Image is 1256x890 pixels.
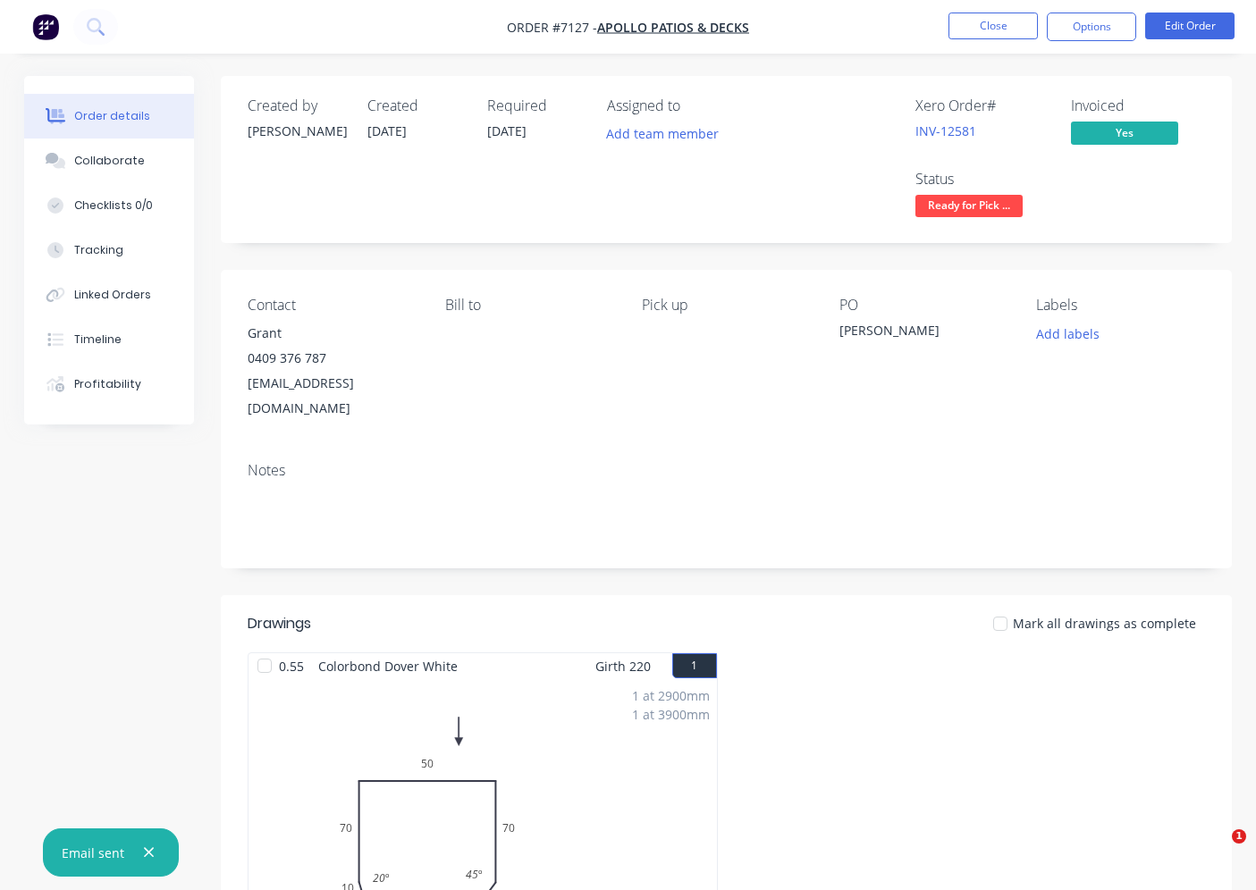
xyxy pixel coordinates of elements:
[632,686,710,705] div: 1 at 2900mm
[948,13,1038,39] button: Close
[1071,122,1178,144] span: Yes
[1026,321,1108,345] button: Add labels
[24,139,194,183] button: Collaborate
[248,321,417,346] div: Grant
[642,297,811,314] div: Pick up
[74,287,151,303] div: Linked Orders
[915,171,1049,188] div: Status
[915,122,976,139] a: INV-12581
[367,97,466,114] div: Created
[487,97,586,114] div: Required
[248,371,417,421] div: [EMAIL_ADDRESS][DOMAIN_NAME]
[607,122,729,146] button: Add team member
[915,195,1023,217] span: Ready for Pick ...
[24,362,194,407] button: Profitability
[311,653,465,679] span: Colorbond Dover White
[74,242,123,258] div: Tracking
[1071,97,1205,114] div: Invoiced
[597,122,729,146] button: Add team member
[839,321,1008,346] div: [PERSON_NAME]
[272,653,311,679] span: 0.55
[632,705,710,724] div: 1 at 3900mm
[74,153,145,169] div: Collaborate
[597,19,749,36] a: Apollo Patios & Decks
[595,653,651,679] span: Girth 220
[507,19,597,36] span: Order #7127 -
[915,97,1049,114] div: Xero Order #
[248,297,417,314] div: Contact
[1195,829,1238,872] iframe: Intercom live chat
[74,108,150,124] div: Order details
[74,197,153,214] div: Checklists 0/0
[1047,13,1136,41] button: Options
[248,462,1205,479] div: Notes
[445,297,614,314] div: Bill to
[248,321,417,421] div: Grant0409 376 787[EMAIL_ADDRESS][DOMAIN_NAME]
[839,297,1008,314] div: PO
[24,273,194,317] button: Linked Orders
[24,183,194,228] button: Checklists 0/0
[24,317,194,362] button: Timeline
[74,376,141,392] div: Profitability
[1013,614,1196,633] span: Mark all drawings as complete
[248,122,346,140] div: [PERSON_NAME]
[1036,297,1205,314] div: Labels
[672,653,717,678] button: 1
[248,346,417,371] div: 0409 376 787
[915,195,1023,222] button: Ready for Pick ...
[62,844,124,862] div: Email sent
[74,332,122,348] div: Timeline
[24,228,194,273] button: Tracking
[1232,829,1246,844] span: 1
[248,613,311,634] div: Drawings
[248,97,346,114] div: Created by
[32,13,59,40] img: Factory
[607,97,786,114] div: Assigned to
[1145,13,1235,39] button: Edit Order
[487,122,527,139] span: [DATE]
[367,122,407,139] span: [DATE]
[24,94,194,139] button: Order details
